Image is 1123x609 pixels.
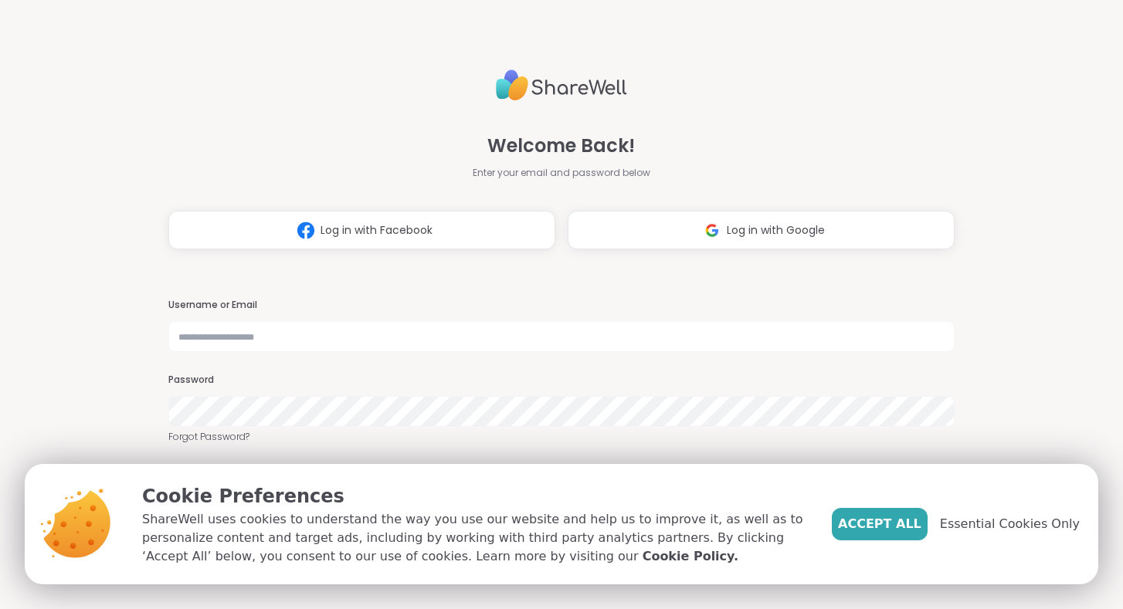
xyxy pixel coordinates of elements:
[838,515,921,533] span: Accept All
[568,211,955,249] button: Log in with Google
[832,508,928,540] button: Accept All
[473,166,650,180] span: Enter your email and password below
[727,222,825,239] span: Log in with Google
[168,430,955,444] a: Forgot Password?
[142,482,807,510] p: Cookie Preferences
[643,547,738,566] a: Cookie Policy.
[142,510,807,566] p: ShareWell uses cookies to understand the way you use our website and help us to improve it, as we...
[940,515,1080,533] span: Essential Cookies Only
[487,132,635,160] span: Welcome Back!
[321,222,433,239] span: Log in with Facebook
[496,63,627,107] img: ShareWell Logo
[697,216,727,245] img: ShareWell Logomark
[168,374,955,387] h3: Password
[168,299,955,312] h3: Username or Email
[168,211,555,249] button: Log in with Facebook
[291,216,321,245] img: ShareWell Logomark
